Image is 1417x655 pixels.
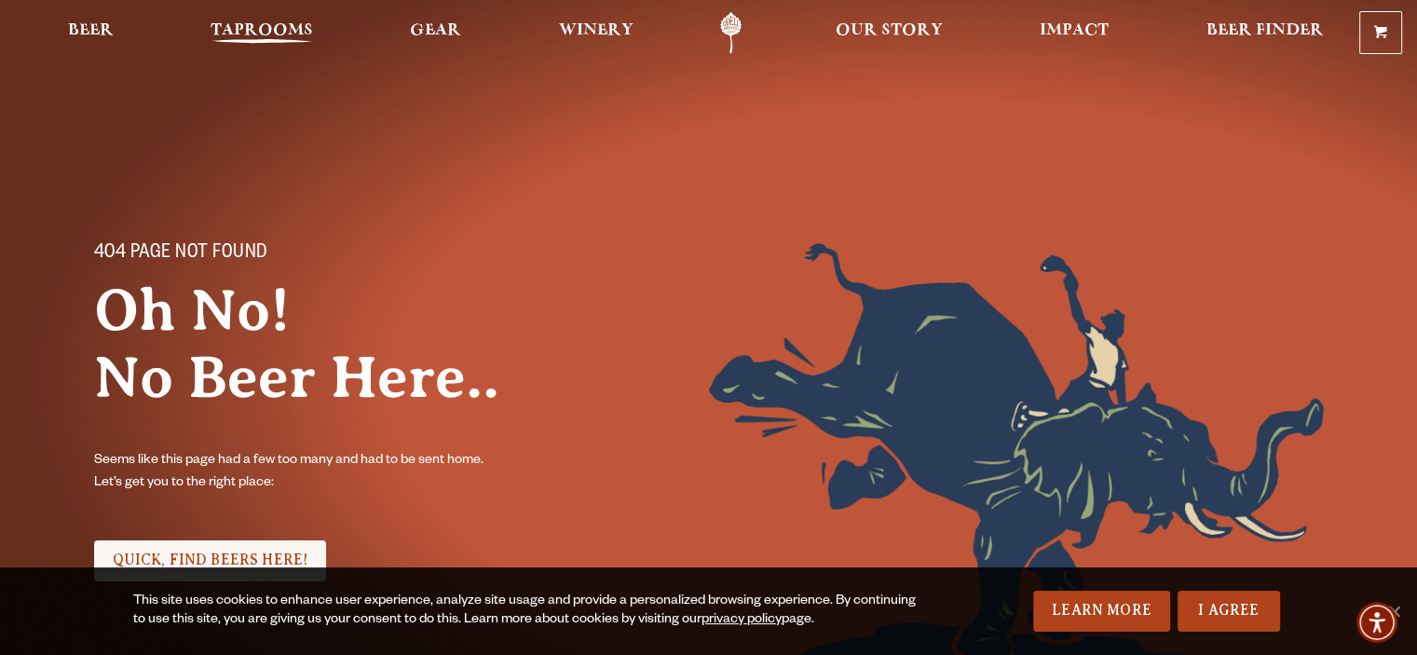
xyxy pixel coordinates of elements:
[824,12,955,54] a: Our Story
[1028,12,1121,54] a: Impact
[398,12,473,54] a: Gear
[133,593,928,630] div: This site uses cookies to enhance user experience, analyze site usage and provide a personalized ...
[211,23,313,38] span: Taprooms
[94,538,327,584] div: Check it Out
[68,23,114,38] span: Beer
[1193,12,1335,54] a: Beer Finder
[1040,23,1109,38] span: Impact
[1356,602,1397,643] div: Accessibility Menu
[547,12,646,54] a: Winery
[198,12,325,54] a: Taprooms
[94,450,504,495] p: Seems like this page had a few too many and had to be sent home. Let’s get you to the right place:
[94,540,327,581] a: QUICK, FIND BEERS HERE!
[56,12,126,54] a: Beer
[836,23,943,38] span: Our Story
[559,23,634,38] span: Winery
[94,243,504,266] p: 404 PAGE NOT FOUND
[1033,591,1170,632] a: Learn More
[113,552,308,568] span: QUICK, FIND BEERS HERE!
[696,12,766,54] a: Odell Home
[410,23,461,38] span: Gear
[702,613,782,628] a: privacy policy
[1178,591,1280,632] a: I Agree
[1206,23,1323,38] span: Beer Finder
[94,277,541,411] h2: Oh No! No Beer Here..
